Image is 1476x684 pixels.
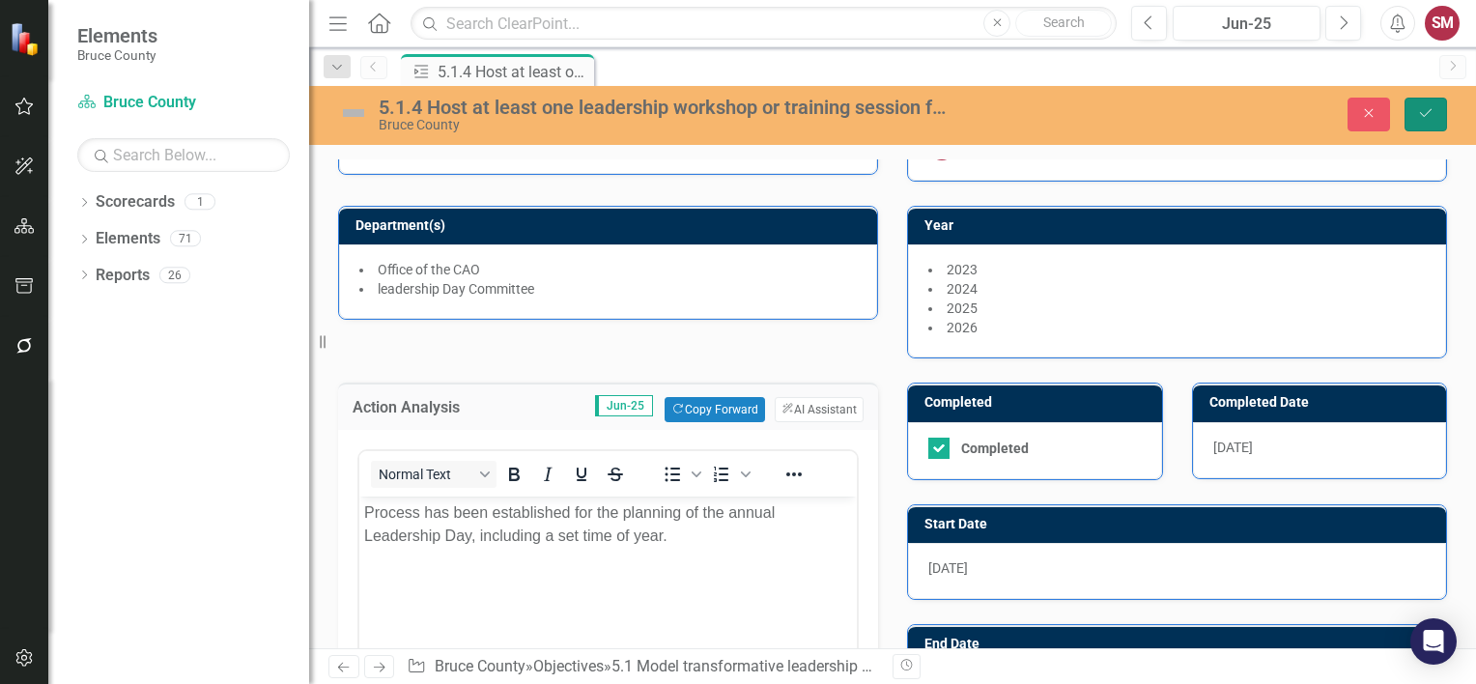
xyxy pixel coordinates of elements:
h3: Department(s) [355,218,867,233]
button: Italic [531,461,564,488]
input: Search ClearPoint... [411,7,1117,41]
button: Bold [497,461,530,488]
span: leadership Day Committee [378,281,534,297]
a: Bruce County [77,92,290,114]
button: Reveal or hide additional toolbar items [778,461,810,488]
img: Not Defined [338,98,369,128]
small: Bruce County [77,47,157,63]
div: 1 [184,194,215,211]
span: Office of the CAO [378,262,480,277]
div: Open Intercom Messenger [1410,618,1457,665]
a: Scorecards [96,191,175,214]
div: 5.1.4 Host at least one leadership workshop or training session for managers and supervisors ever... [438,60,589,84]
h3: Completed [924,395,1152,410]
span: [DATE] [928,560,968,576]
button: Block Normal Text [371,461,497,488]
a: Elements [96,228,160,250]
a: Objectives [533,657,604,675]
span: Search [1043,14,1085,30]
h3: Action Analysis [353,399,498,416]
button: Jun-25 [1173,6,1320,41]
div: Numbered list [705,461,753,488]
a: Reports [96,265,150,287]
span: 2025 [947,300,978,316]
span: 2026 [947,320,978,335]
span: Elements [77,24,157,47]
div: Bullet list [656,461,704,488]
button: AI Assistant [775,397,864,422]
h3: Completed Date [1209,395,1437,410]
input: Search Below... [77,138,290,172]
button: Search [1015,10,1112,37]
h3: Year [924,218,1436,233]
div: » » » [407,656,878,678]
div: 5.1.4 Host at least one leadership workshop or training session for managers and supervisors ever... [379,97,951,118]
div: 26 [159,267,190,283]
a: 5.1 Model transformative leadership and drive engagement at all levels of the organization. [611,657,1231,675]
div: Jun-25 [1179,13,1314,36]
div: 71 [170,231,201,247]
button: Strikethrough [599,461,632,488]
span: Normal Text [379,467,473,482]
span: 2024 [947,281,978,297]
div: Bruce County [379,118,951,132]
span: [DATE] [1213,440,1253,455]
span: 2023 [947,262,978,277]
button: Copy Forward [665,397,764,422]
h3: Start Date [924,517,1436,531]
img: ClearPoint Strategy [9,21,43,56]
button: SM [1425,6,1460,41]
h3: End Date [924,637,1436,651]
span: Jun-25 [595,395,653,416]
button: Underline [565,461,598,488]
a: Bruce County [435,657,525,675]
